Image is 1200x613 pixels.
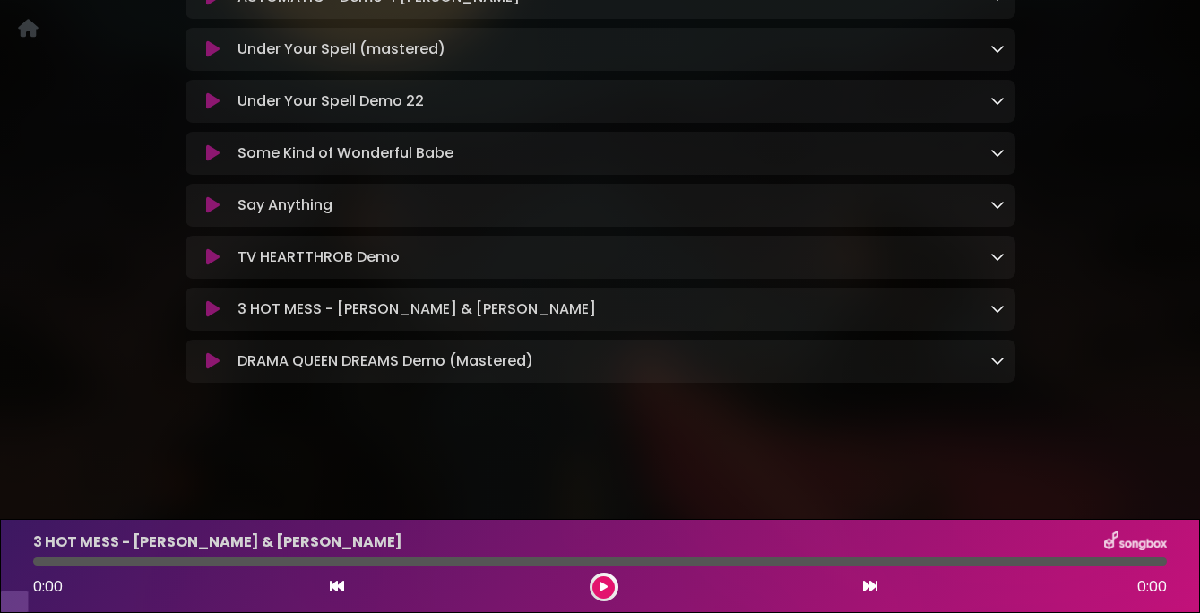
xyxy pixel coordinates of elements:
[237,350,533,372] p: DRAMA QUEEN DREAMS Demo (Mastered)
[237,142,453,164] p: Some Kind of Wonderful Babe
[237,194,332,216] p: Say Anything
[237,246,400,268] p: TV HEARTTHROB Demo
[237,39,445,60] p: Under Your Spell (mastered)
[237,298,596,320] p: 3 HOT MESS - [PERSON_NAME] & [PERSON_NAME]
[237,91,424,112] p: Under Your Spell Demo 22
